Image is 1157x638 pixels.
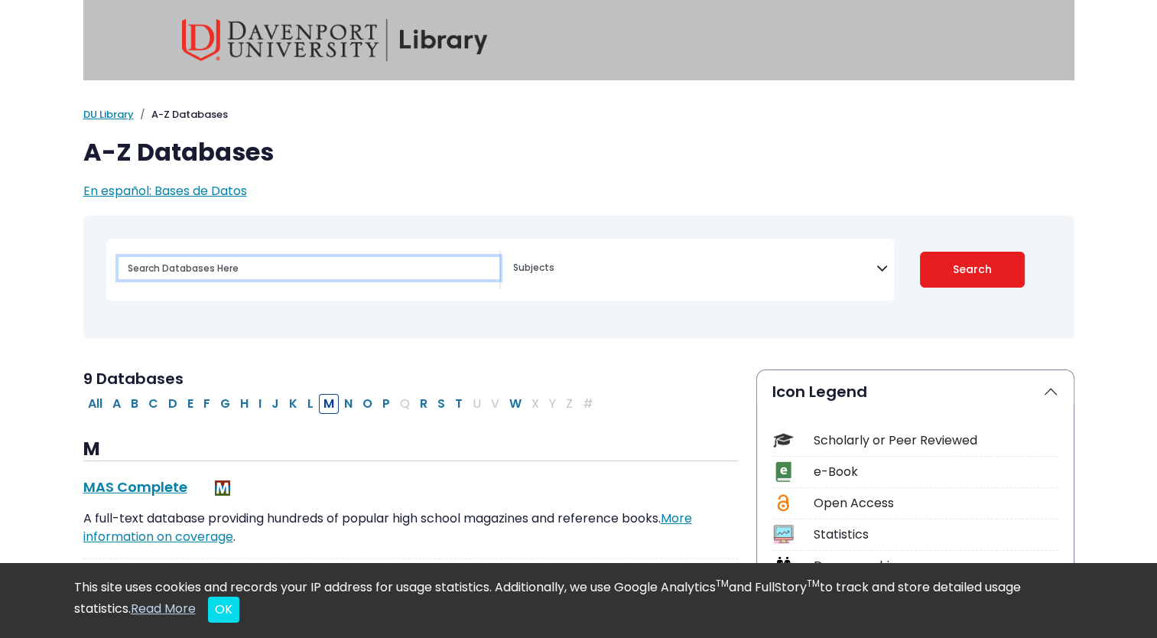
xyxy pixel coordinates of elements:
[183,394,198,414] button: Filter Results E
[920,252,1025,288] button: Submit for Search Results
[83,107,1074,122] nav: breadcrumb
[83,509,692,545] a: More information on coverage
[199,394,215,414] button: Filter Results F
[134,107,228,122] li: A-Z Databases
[254,394,266,414] button: Filter Results I
[378,394,395,414] button: Filter Results P
[415,394,432,414] button: Filter Results R
[814,526,1058,544] div: Statistics
[814,557,1058,575] div: Demographics
[83,394,107,414] button: All
[215,480,230,496] img: MeL (Michigan electronic Library)
[74,578,1084,623] div: This site uses cookies and records your IP address for usage statistics. Additionally, we use Goo...
[773,430,794,451] img: Icon Scholarly or Peer Reviewed
[83,107,134,122] a: DU Library
[303,394,318,414] button: Filter Results L
[814,431,1058,450] div: Scholarly or Peer Reviewed
[119,257,499,279] input: Search database by title or keyword
[131,600,196,617] a: Read More
[126,394,143,414] button: Filter Results B
[144,394,163,414] button: Filter Results C
[83,182,247,200] a: En español: Bases de Datos
[216,394,235,414] button: Filter Results G
[83,138,1074,167] h1: A-Z Databases
[814,494,1058,513] div: Open Access
[716,577,729,590] sup: TM
[513,263,876,275] textarea: Search
[164,394,182,414] button: Filter Results D
[433,394,450,414] button: Filter Results S
[83,368,184,389] span: 9 Databases
[757,370,1074,413] button: Icon Legend
[284,394,302,414] button: Filter Results K
[83,438,738,461] h3: M
[814,463,1058,481] div: e-Book
[83,394,600,412] div: Alpha-list to filter by first letter of database name
[83,477,187,496] a: MAS Complete
[340,394,357,414] button: Filter Results N
[83,509,738,546] p: A full-text database providing hundreds of popular high school magazines and reference books. .
[773,461,794,482] img: Icon e-Book
[208,597,239,623] button: Close
[773,524,794,545] img: Icon Statistics
[182,19,488,61] img: Davenport University Library
[450,394,467,414] button: Filter Results T
[83,216,1074,339] nav: Search filters
[773,555,794,576] img: Icon Demographics
[267,394,284,414] button: Filter Results J
[358,394,377,414] button: Filter Results O
[108,394,125,414] button: Filter Results A
[807,577,820,590] sup: TM
[236,394,253,414] button: Filter Results H
[505,394,526,414] button: Filter Results W
[319,394,339,414] button: Filter Results M
[774,493,793,513] img: Icon Open Access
